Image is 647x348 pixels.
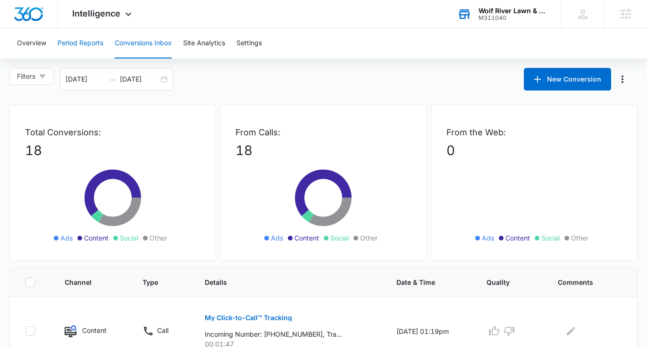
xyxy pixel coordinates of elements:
[482,233,494,243] span: Ads
[205,277,361,287] span: Details
[541,233,560,243] span: Social
[17,71,35,82] span: Filters
[9,68,53,85] button: Filters
[615,72,630,87] button: Manage Numbers
[66,74,105,84] input: Start date
[25,55,33,62] img: tab_domain_overview_orange.svg
[25,25,104,32] div: Domain: [DOMAIN_NAME]
[236,28,262,58] button: Settings
[25,141,201,160] p: 18
[487,277,521,287] span: Quality
[205,307,292,329] button: My Click-to-Call™ Tracking
[120,74,159,84] input: End date
[84,233,109,243] span: Content
[446,126,622,139] p: From the Web:
[82,325,107,335] p: Content
[94,55,101,62] img: tab_keywords_by_traffic_grey.svg
[58,28,103,58] button: Period Reports
[143,277,168,287] span: Type
[15,15,23,23] img: logo_orange.svg
[36,56,84,62] div: Domain Overview
[271,233,283,243] span: Ads
[109,75,116,83] span: to
[205,315,292,321] p: My Click-to-Call™ Tracking
[72,8,120,18] span: Intelligence
[360,233,378,243] span: Other
[558,277,608,287] span: Comments
[396,277,450,287] span: Date & Time
[109,75,116,83] span: swap-right
[294,233,319,243] span: Content
[65,277,106,287] span: Channel
[115,28,172,58] button: Conversions Inbox
[26,15,46,23] div: v 4.0.25
[15,25,23,32] img: website_grey.svg
[205,329,342,339] p: Incoming Number: [PHONE_NUMBER], Tracking Number: [PHONE_NUMBER], Ring To: [PHONE_NUMBER], Caller...
[183,28,225,58] button: Site Analytics
[60,233,73,243] span: Ads
[330,233,349,243] span: Social
[479,7,547,15] div: account name
[104,56,159,62] div: Keywords by Traffic
[505,233,530,243] span: Content
[563,323,579,339] button: Edit Comments
[120,233,138,243] span: Social
[479,15,547,21] div: account id
[157,325,168,335] p: Call
[17,28,46,58] button: Overview
[150,233,167,243] span: Other
[235,126,411,139] p: From Calls:
[524,68,611,91] button: New Conversion
[571,233,588,243] span: Other
[25,126,201,139] p: Total Conversions:
[446,141,622,160] p: 0
[235,141,411,160] p: 18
